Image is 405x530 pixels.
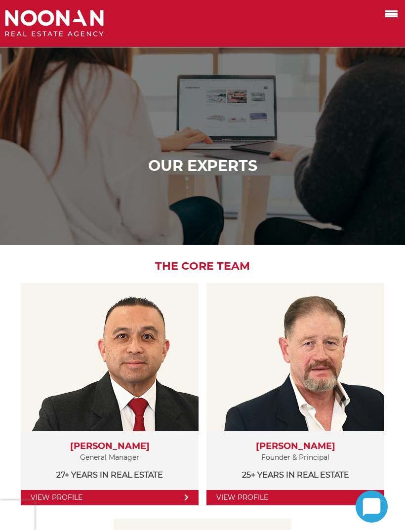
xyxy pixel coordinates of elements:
[216,451,374,464] p: Founder & Principal
[206,490,384,505] a: View Profile
[5,10,104,37] img: Noonan Real Estate Agency
[31,469,189,481] p: 27+ years in Real Estate
[216,469,374,481] p: 25+ years in Real Estate
[31,441,189,452] h3: [PERSON_NAME]
[10,260,395,273] h2: The Core Team
[10,157,395,175] h1: Our Experts
[216,441,374,452] h3: [PERSON_NAME]
[31,451,189,464] p: General Manager
[21,490,199,505] a: View Profile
